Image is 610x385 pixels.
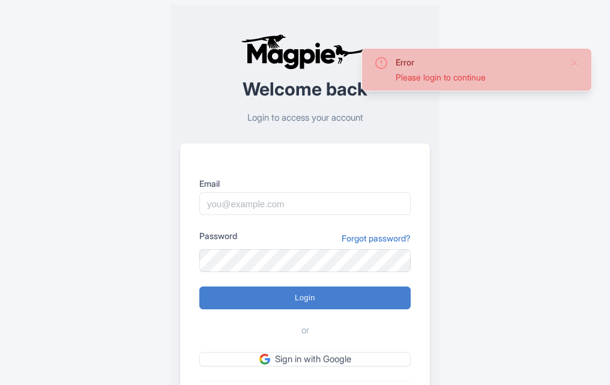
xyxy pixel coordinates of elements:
[199,192,411,215] input: you@example.com
[180,79,430,99] h2: Welcome back
[199,352,411,367] a: Sign in with Google
[199,286,411,309] input: Login
[396,56,560,68] div: Error
[259,354,270,365] img: google.svg
[180,111,430,125] p: Login to access your account
[199,229,237,242] label: Password
[396,71,560,83] div: Please login to continue
[238,34,373,70] img: logo-ab69f6fb50320c5b225c76a69d11143b.png
[570,56,579,70] button: Close
[342,232,411,244] a: Forgot password?
[199,177,411,190] label: Email
[301,324,309,338] span: or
